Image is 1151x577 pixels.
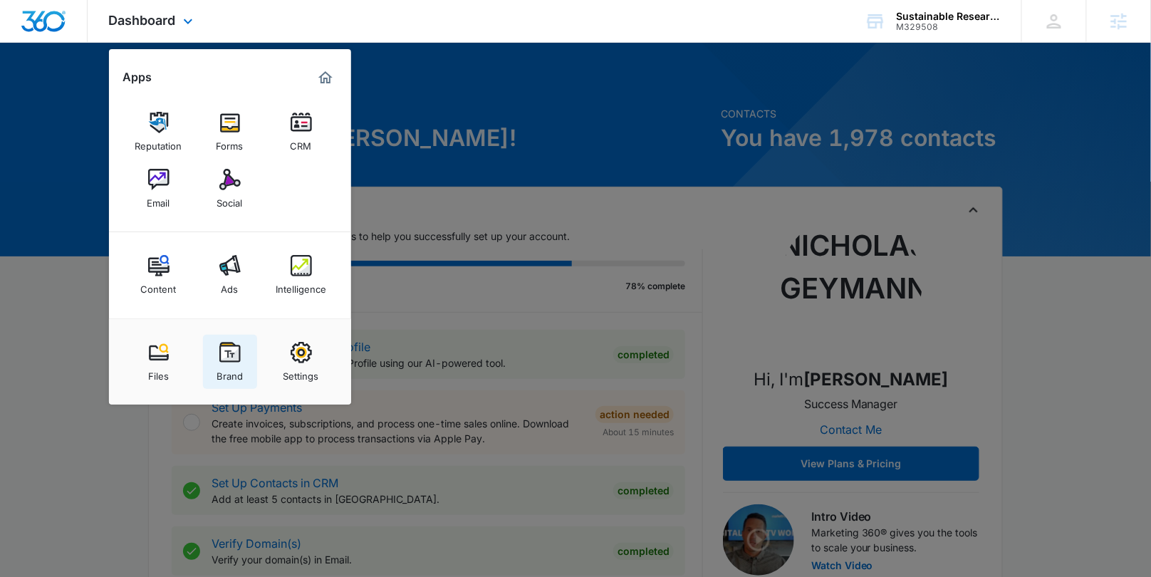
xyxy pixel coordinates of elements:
div: Content [141,276,177,295]
a: Forms [203,105,257,159]
a: CRM [274,105,328,159]
div: Email [147,190,170,209]
a: Social [203,162,257,216]
a: Email [132,162,186,216]
span: Dashboard [109,13,176,28]
h2: Apps [123,71,152,84]
a: Intelligence [274,248,328,302]
a: Content [132,248,186,302]
div: account id [897,22,1001,32]
a: Marketing 360® Dashboard [314,66,337,89]
div: Settings [283,363,319,382]
div: CRM [291,133,312,152]
div: Brand [217,363,243,382]
div: Intelligence [276,276,326,295]
div: account name [897,11,1001,22]
a: Files [132,335,186,389]
a: Ads [203,248,257,302]
div: Social [217,190,243,209]
a: Brand [203,335,257,389]
div: Forms [217,133,244,152]
a: Settings [274,335,328,389]
div: Files [148,363,169,382]
div: Ads [222,276,239,295]
div: Reputation [135,133,182,152]
a: Reputation [132,105,186,159]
